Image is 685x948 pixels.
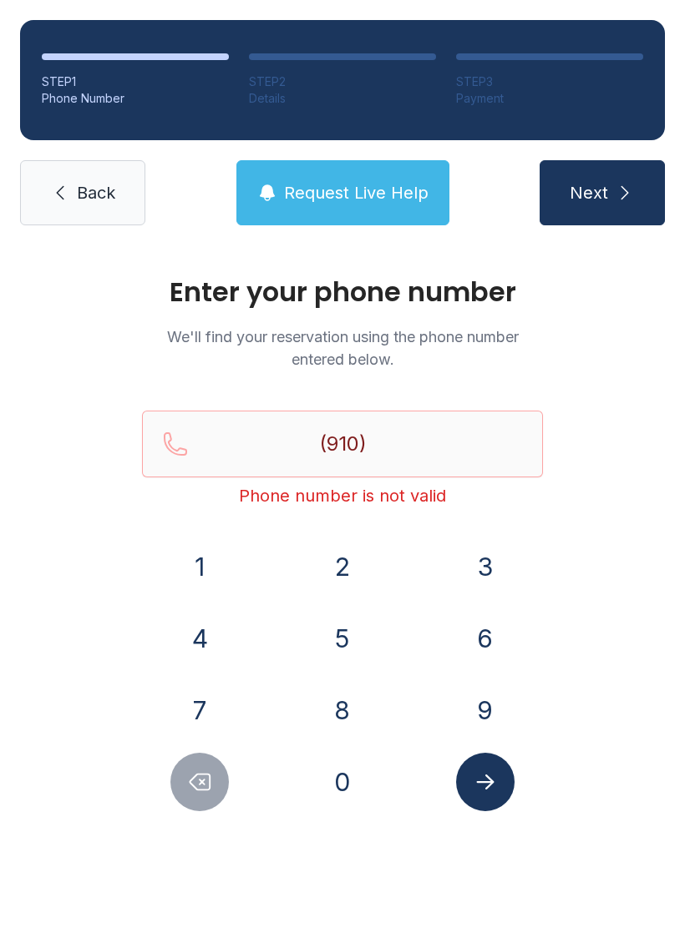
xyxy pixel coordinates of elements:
button: 4 [170,609,229,668]
button: 8 [313,681,372,739]
input: Reservation phone number [142,411,543,477]
div: Payment [456,90,643,107]
button: 2 [313,537,372,596]
div: Phone Number [42,90,229,107]
span: Next [570,181,608,204]
p: We'll find your reservation using the phone number entered below. [142,325,543,371]
span: Back [77,181,115,204]
div: STEP 2 [249,73,436,90]
button: 3 [456,537,515,596]
span: Request Live Help [284,181,429,204]
button: 7 [170,681,229,739]
div: STEP 1 [42,73,229,90]
button: 0 [313,753,372,811]
button: 5 [313,609,372,668]
button: Submit lookup form [456,753,515,811]
div: Phone number is not valid [142,484,543,507]
h1: Enter your phone number [142,279,543,305]
button: Delete number [170,753,229,811]
button: 6 [456,609,515,668]
div: STEP 3 [456,73,643,90]
button: 9 [456,681,515,739]
div: Details [249,90,436,107]
button: 1 [170,537,229,596]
